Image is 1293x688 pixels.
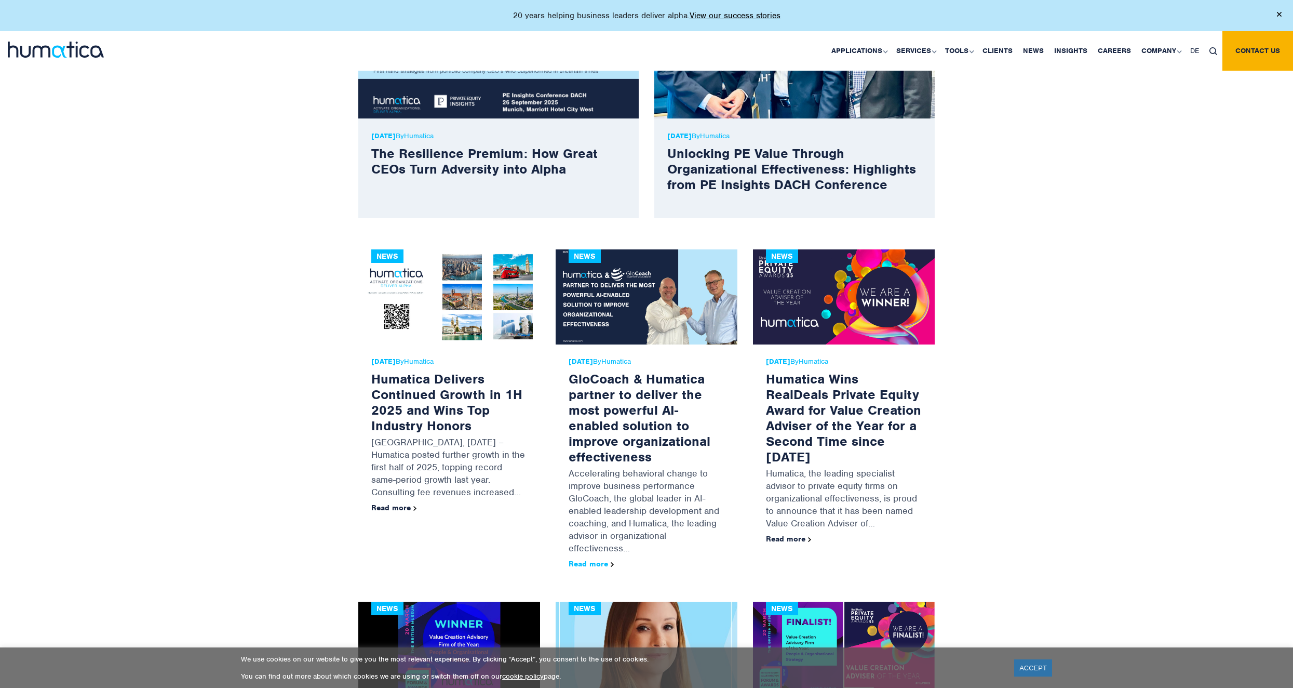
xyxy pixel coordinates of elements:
a: Careers [1093,31,1136,71]
a: Humatica Wins RealDeals Private Equity Award for Value Creation Adviser of the Year for a Second ... [766,371,921,465]
img: GloCoach & Humatica partner to deliver the most powerful AI-enabled solution to improve organizat... [556,249,737,345]
img: arrowicon [413,506,416,511]
span: By [371,358,527,366]
div: News [766,602,798,615]
a: Tools [940,31,977,71]
a: Humatica [799,357,828,366]
a: News [1018,31,1049,71]
img: Humatica Wins RealDeals Private Equity Award for Value Creation Adviser of the Year for a Second ... [753,249,935,345]
div: News [569,602,601,615]
span: By [766,358,922,366]
a: Read more [569,559,614,568]
img: Humatica Delivers Continued Growth in 1H 2025 and Wins Top Industry Honors [358,249,540,345]
p: By [371,131,626,140]
a: Humatica [404,357,434,366]
img: logo [8,42,104,58]
span: By [569,358,724,366]
a: Read more [766,534,811,544]
p: By [667,131,922,140]
strong: [DATE] [371,131,396,140]
p: You can find out more about which cookies we are using or switch them off on our page. [241,672,1001,681]
p: [GEOGRAPHIC_DATA], [DATE] – Humatica posted further growth in the first half of 2025, topping rec... [371,433,527,504]
a: Humatica [700,131,730,140]
p: Accelerating behavioral change to improve business performance GloCoach, the global leader in AI-... [569,465,724,560]
a: Applications [826,31,891,71]
strong: [DATE] [766,357,790,366]
img: search_icon [1209,47,1217,55]
a: Company [1136,31,1185,71]
a: Clients [977,31,1018,71]
a: Humatica Delivers Continued Growth in 1H 2025 and Wins Top Industry Honors [371,371,522,434]
a: Humatica [601,357,631,366]
div: News [371,602,403,615]
a: Unlocking PE Value Through Organizational Effectiveness: Highlights from PE Insights DACH Conference [667,145,916,193]
a: GloCoach & Humatica partner to deliver the most powerful AI-enabled solution to improve organizat... [569,371,710,465]
span: DE [1190,46,1199,55]
img: arrowicon [611,562,614,567]
div: News [371,249,403,263]
p: 20 years helping business leaders deliver alpha. [513,10,780,21]
p: We use cookies on our website to give you the most relevant experience. By clicking “Accept”, you... [241,655,1001,664]
a: DE [1185,31,1204,71]
a: ACCEPT [1014,659,1052,677]
strong: [DATE] [569,357,593,366]
a: Insights [1049,31,1093,71]
strong: [DATE] [667,131,692,140]
p: Humatica, the leading specialist advisor to private equity firms on organizational effectiveness,... [766,465,922,535]
img: arrowicon [808,537,811,542]
div: News [766,249,798,263]
a: Read more [371,503,416,512]
a: cookie policy [502,672,544,681]
a: View our success stories [690,10,780,21]
strong: [DATE] [371,357,396,366]
a: Contact us [1222,31,1293,71]
a: Services [891,31,940,71]
div: News [569,249,601,263]
a: The Resilience Premium: How Great CEOs Turn Adversity into Alpha [371,145,598,177]
a: Humatica [404,131,434,140]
